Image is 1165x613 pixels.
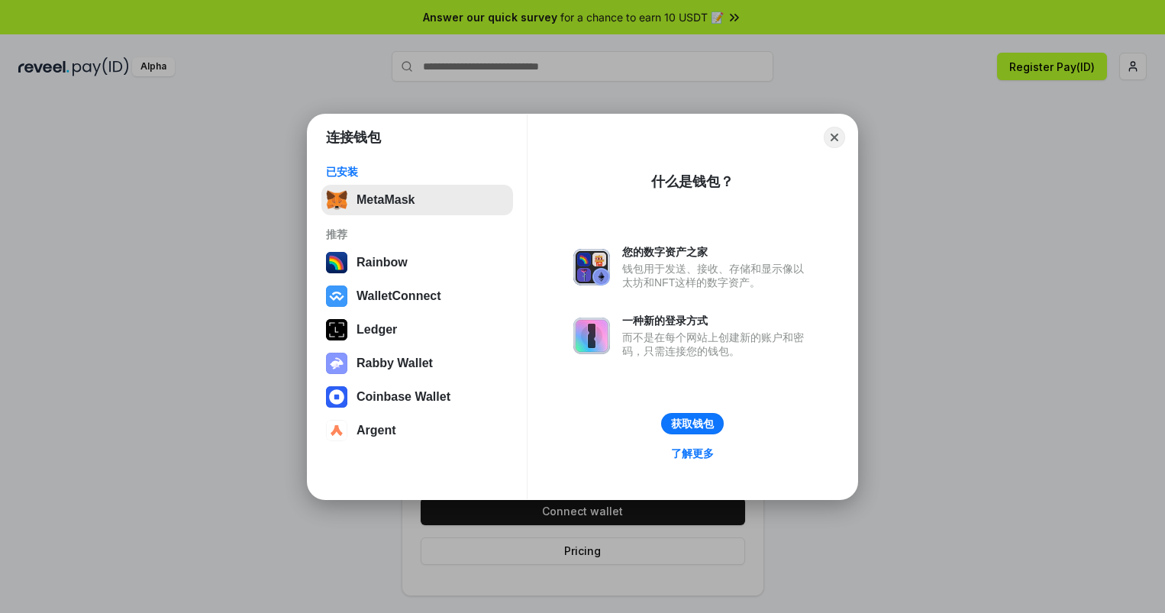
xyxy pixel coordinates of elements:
img: svg+xml,%3Csvg%20width%3D%22120%22%20height%3D%22120%22%20viewBox%3D%220%200%20120%20120%22%20fil... [326,252,347,273]
button: Rabby Wallet [321,348,513,379]
button: Coinbase Wallet [321,382,513,412]
div: Rainbow [357,256,408,269]
button: Close [824,127,845,148]
div: MetaMask [357,193,415,207]
div: 什么是钱包？ [651,173,734,191]
div: 而不是在每个网站上创建新的账户和密码，只需连接您的钱包。 [622,331,812,358]
button: MetaMask [321,185,513,215]
button: 获取钱包 [661,413,724,434]
div: 钱包用于发送、接收、存储和显示像以太坊和NFT这样的数字资产。 [622,262,812,289]
img: svg+xml,%3Csvg%20xmlns%3D%22http%3A%2F%2Fwww.w3.org%2F2000%2Fsvg%22%20width%3D%2228%22%20height%3... [326,319,347,340]
button: WalletConnect [321,281,513,311]
div: 推荐 [326,227,508,241]
img: svg+xml,%3Csvg%20width%3D%2228%22%20height%3D%2228%22%20viewBox%3D%220%200%2028%2028%22%20fill%3D... [326,286,347,307]
div: 一种新的登录方式 [622,314,812,327]
div: WalletConnect [357,289,441,303]
button: Argent [321,415,513,446]
button: Ledger [321,315,513,345]
a: 了解更多 [662,444,723,463]
div: 了解更多 [671,447,714,460]
div: Coinbase Wallet [357,390,450,404]
img: svg+xml,%3Csvg%20xmlns%3D%22http%3A%2F%2Fwww.w3.org%2F2000%2Fsvg%22%20fill%3D%22none%22%20viewBox... [573,249,610,286]
img: svg+xml,%3Csvg%20width%3D%2228%22%20height%3D%2228%22%20viewBox%3D%220%200%2028%2028%22%20fill%3D... [326,420,347,441]
div: 已安装 [326,165,508,179]
img: svg+xml,%3Csvg%20fill%3D%22none%22%20height%3D%2233%22%20viewBox%3D%220%200%2035%2033%22%20width%... [326,189,347,211]
button: Rainbow [321,247,513,278]
div: Ledger [357,323,397,337]
h1: 连接钱包 [326,128,381,147]
div: 获取钱包 [671,417,714,431]
img: svg+xml,%3Csvg%20width%3D%2228%22%20height%3D%2228%22%20viewBox%3D%220%200%2028%2028%22%20fill%3D... [326,386,347,408]
img: svg+xml,%3Csvg%20xmlns%3D%22http%3A%2F%2Fwww.w3.org%2F2000%2Fsvg%22%20fill%3D%22none%22%20viewBox... [573,318,610,354]
div: Rabby Wallet [357,357,433,370]
img: svg+xml,%3Csvg%20xmlns%3D%22http%3A%2F%2Fwww.w3.org%2F2000%2Fsvg%22%20fill%3D%22none%22%20viewBox... [326,353,347,374]
div: 您的数字资产之家 [622,245,812,259]
div: Argent [357,424,396,437]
